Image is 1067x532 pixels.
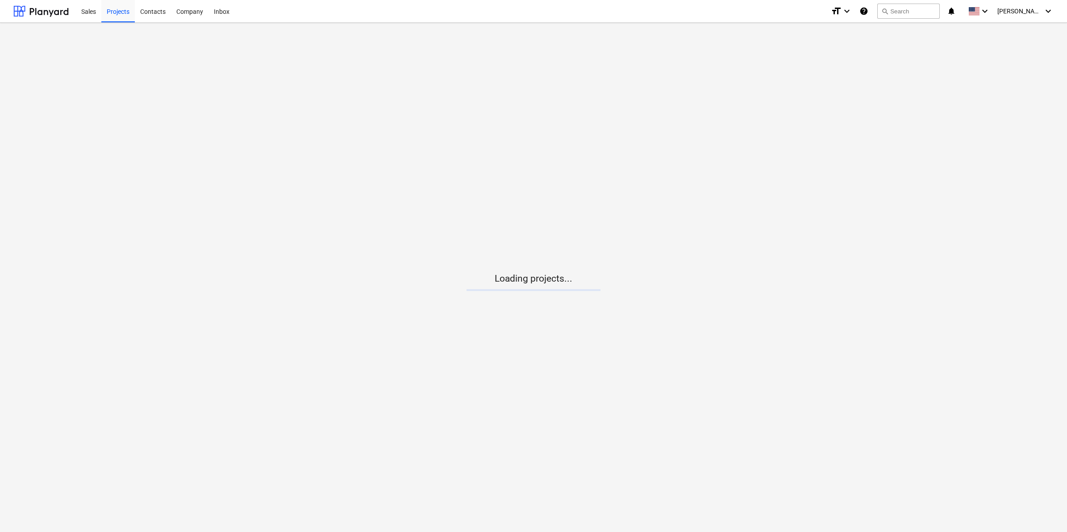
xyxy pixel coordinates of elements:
span: search [881,8,888,15]
span: [PERSON_NAME] [997,8,1042,15]
i: format_size [831,6,842,17]
i: notifications [947,6,956,17]
button: Search [877,4,940,19]
i: Knowledge base [859,6,868,17]
p: Loading projects... [467,273,600,285]
i: keyboard_arrow_down [979,6,990,17]
i: keyboard_arrow_down [1043,6,1054,17]
i: keyboard_arrow_down [842,6,852,17]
